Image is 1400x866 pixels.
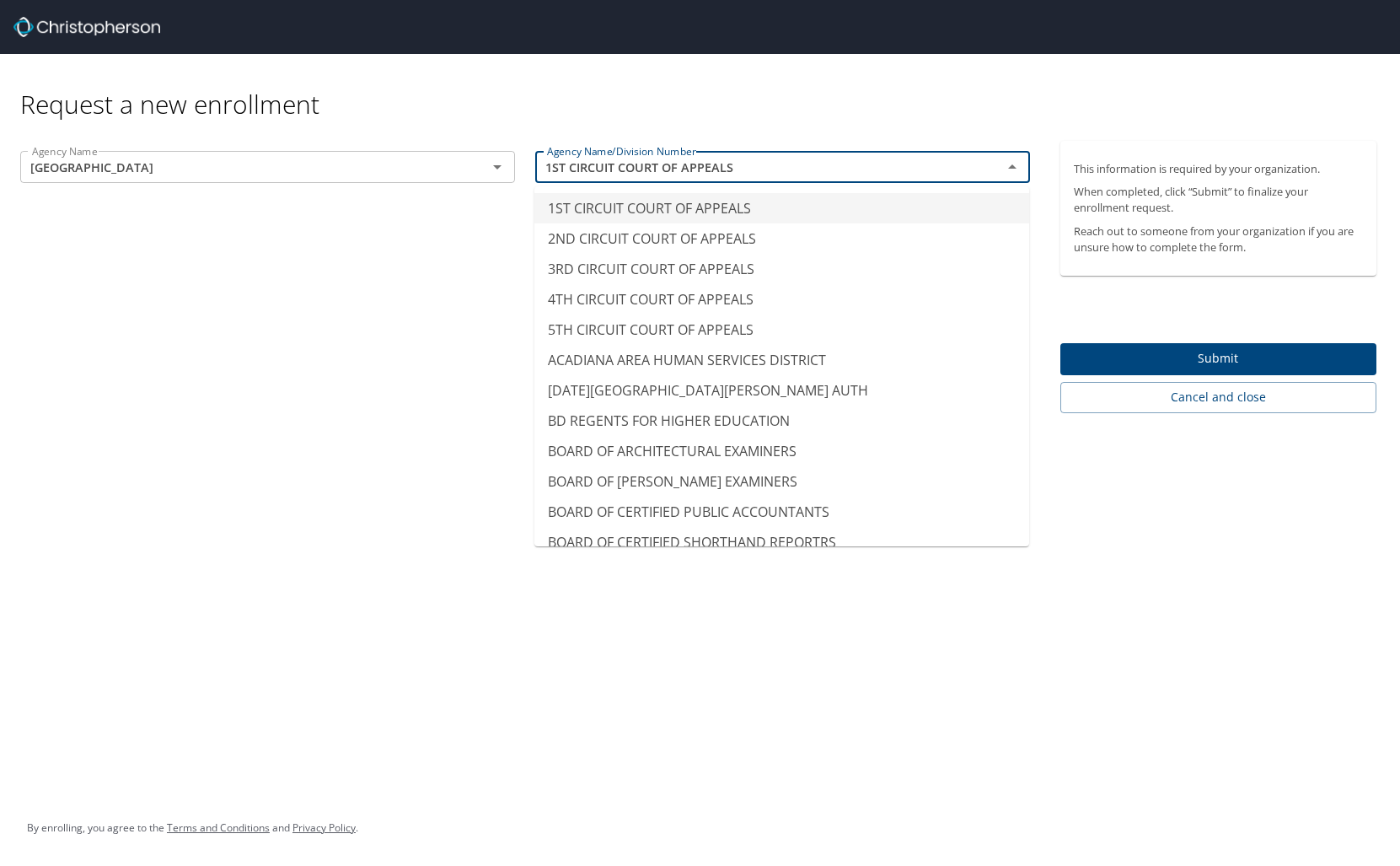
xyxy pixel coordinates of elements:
[1060,343,1376,376] button: Submit
[534,315,1029,345] li: 5TH CIRCUIT COURT OF APPEALS
[1074,348,1363,369] span: Submit
[534,345,1029,375] li: ACADIANA AREA HUMAN SERVICES DISTRICT
[534,406,1029,436] li: BD REGENTS FOR HIGHER EDUCATION
[534,254,1029,284] li: 3RD CIRCUIT COURT OF APPEALS
[1074,184,1363,216] p: When completed, click “Submit” to finalize your enrollment request.
[534,436,1029,466] li: BOARD OF ARCHITECTURAL EXAMINERS
[534,193,1029,223] li: 1ST CIRCUIT COURT OF APPEALS
[1074,223,1363,255] p: Reach out to someone from your organization if you are unsure how to complete the form.
[534,223,1029,254] li: 2ND CIRCUIT COURT OF APPEALS
[1060,382,1376,413] button: Cancel and close
[485,155,509,179] button: Open
[534,497,1029,527] li: BOARD OF CERTIFIED PUBLIC ACCOUNTANTS
[534,466,1029,497] li: BOARD OF [PERSON_NAME] EXAMINERS
[534,375,1029,406] li: [DATE][GEOGRAPHIC_DATA][PERSON_NAME] AUTH
[1000,155,1024,179] button: Close
[534,284,1029,315] li: 4TH CIRCUIT COURT OF APPEALS
[167,820,270,835] a: Terms and Conditions
[292,820,356,835] a: Privacy Policy
[20,54,1390,121] div: Request a new enrollment
[13,17,160,37] img: cbt logo
[534,527,1029,557] li: BOARD OF CERTIFIED SHORTHAND REPORTRS
[27,807,358,849] div: By enrolling, you agree to the and .
[1074,387,1363,408] span: Cancel and close
[1074,161,1363,177] p: This information is required by your organization.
